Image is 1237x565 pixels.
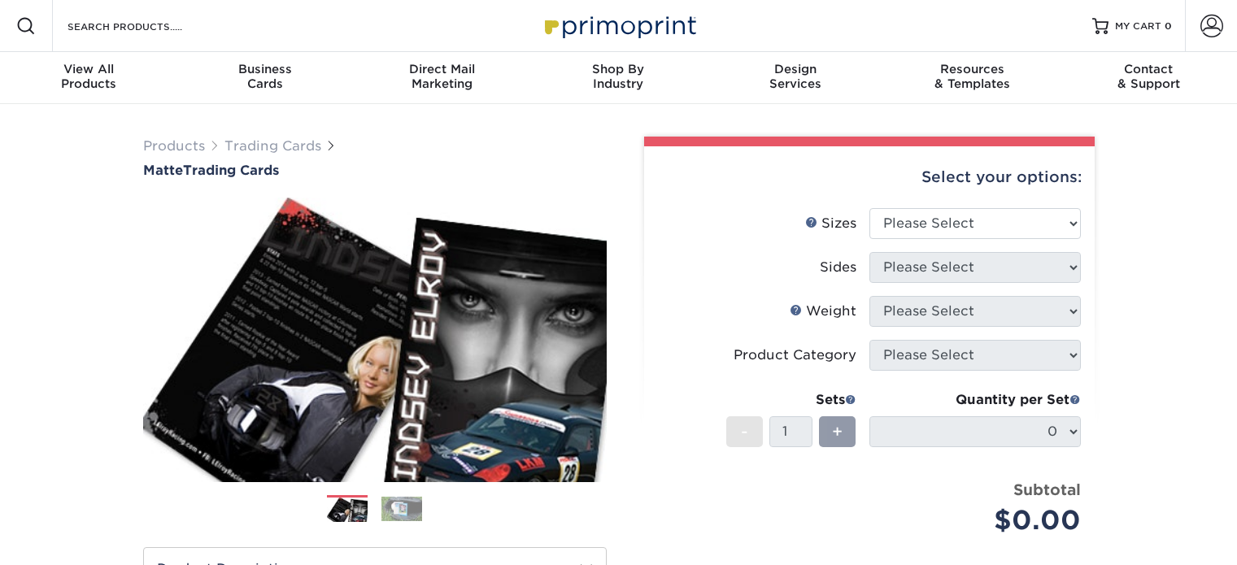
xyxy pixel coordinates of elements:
[176,52,353,104] a: BusinessCards
[820,258,856,277] div: Sides
[726,390,856,410] div: Sets
[657,146,1082,208] div: Select your options:
[707,52,883,104] a: DesignServices
[176,62,353,76] span: Business
[741,419,748,444] span: -
[883,52,1060,104] a: Resources& Templates
[1013,480,1081,498] strong: Subtotal
[883,62,1060,91] div: & Templates
[883,62,1060,76] span: Resources
[1061,52,1237,104] a: Contact& Support
[143,163,607,178] a: MatteTrading Cards
[707,62,883,91] div: Services
[538,8,700,43] img: Primoprint
[143,163,607,178] h1: Trading Cards
[354,62,530,91] div: Marketing
[734,346,856,365] div: Product Category
[66,16,224,36] input: SEARCH PRODUCTS.....
[530,62,707,76] span: Shop By
[832,419,843,444] span: +
[1115,20,1161,33] span: MY CART
[882,501,1081,540] div: $0.00
[1061,62,1237,91] div: & Support
[530,62,707,91] div: Industry
[224,138,321,154] a: Trading Cards
[381,497,422,521] img: Trading Cards 02
[143,163,183,178] span: Matte
[530,52,707,104] a: Shop ByIndustry
[143,138,205,154] a: Products
[327,496,368,524] img: Trading Cards 01
[354,62,530,76] span: Direct Mail
[707,62,883,76] span: Design
[805,214,856,233] div: Sizes
[790,302,856,321] div: Weight
[354,52,530,104] a: Direct MailMarketing
[1165,20,1172,32] span: 0
[869,390,1081,410] div: Quantity per Set
[143,180,607,500] img: Matte 01
[1061,62,1237,76] span: Contact
[176,62,353,91] div: Cards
